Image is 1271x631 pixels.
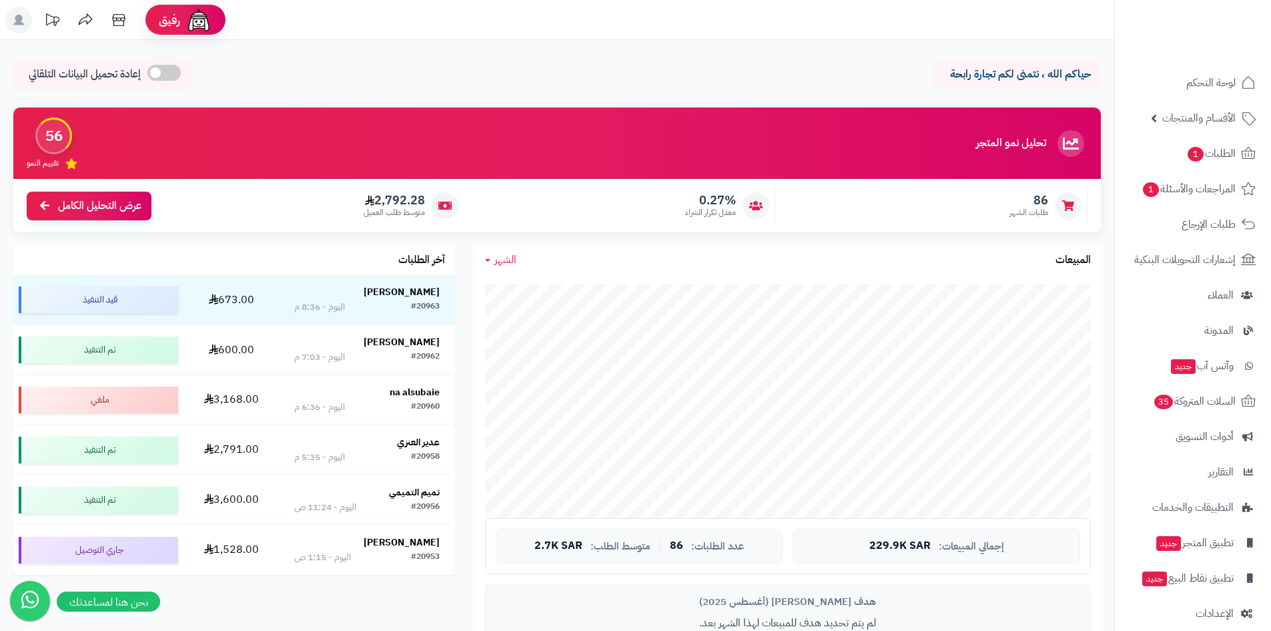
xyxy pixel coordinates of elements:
div: اليوم - 8:36 م [294,300,345,314]
a: تحديثات المنصة [35,7,69,37]
div: تم التنفيذ [19,437,178,463]
div: #20956 [411,501,440,514]
td: 3,600.00 [183,475,278,525]
span: جديد [1156,536,1181,551]
span: رفيق [159,12,180,28]
span: متوسط طلب العميل [364,207,425,218]
div: جاري التوصيل [19,537,178,564]
span: 1 [1143,182,1159,197]
h3: تحليل نمو المتجر [976,138,1046,150]
a: العملاء [1123,279,1263,311]
span: إعادة تحميل البيانات التلقائي [29,67,141,82]
a: لوحة التحكم [1123,67,1263,99]
span: أدوات التسويق [1176,427,1234,446]
img: logo-2.png [1180,35,1258,63]
div: #20953 [411,551,440,564]
span: المراجعات والأسئلة [1142,180,1236,198]
div: اليوم - 7:03 م [294,351,345,364]
td: 2,791.00 [183,425,278,475]
a: وآتس آبجديد [1123,350,1263,382]
span: طلبات الشهر [1009,207,1048,218]
span: 1 [1188,147,1204,162]
h3: آخر الطلبات [398,254,445,266]
div: #20962 [411,351,440,364]
span: متوسط الطلب: [590,541,651,552]
span: 2.7K SAR [534,540,582,552]
span: جديد [1142,572,1167,586]
td: 673.00 [183,275,278,325]
span: 35 [1154,395,1173,409]
span: لوحة التحكم [1186,73,1236,92]
div: قيد التنفيذ [19,286,178,313]
strong: عدير العنزي [397,435,440,449]
a: الشهر [485,252,516,268]
span: إشعارات التحويلات البنكية [1134,250,1236,269]
td: 600.00 [183,325,278,375]
div: اليوم - 1:15 ص [294,551,351,564]
a: الإعدادات [1123,598,1263,630]
span: التقارير [1208,463,1234,481]
span: تطبيق المتجر [1155,534,1234,552]
a: إشعارات التحويلات البنكية [1123,244,1263,276]
strong: [PERSON_NAME] [364,285,440,299]
a: عرض التحليل الكامل [27,192,151,220]
strong: na alsubaie [390,385,440,399]
span: 229.9K SAR [869,540,931,552]
td: 3,168.00 [183,375,278,425]
div: #20963 [411,300,440,314]
strong: [PERSON_NAME] [364,335,440,349]
span: الطلبات [1186,144,1236,163]
span: | [659,541,662,551]
span: الإعدادات [1196,604,1234,623]
span: عرض التحليل الكامل [58,198,141,214]
span: التطبيقات والخدمات [1152,498,1234,517]
span: السلات المتروكة [1153,392,1236,411]
div: تم التنفيذ [19,487,178,513]
span: العملاء [1208,286,1234,304]
span: الأقسام والمنتجات [1162,109,1236,128]
span: 86 [1009,193,1048,208]
strong: تميم التميمي [389,485,440,499]
span: المدونة [1204,321,1234,340]
div: #20958 [411,451,440,464]
p: حياكم الله ، نتمنى لكم تجارة رابحة [944,67,1091,82]
span: تقييم النمو [27,158,59,169]
div: اليوم - 5:35 م [294,451,345,464]
span: إجمالي المبيعات: [939,541,1004,552]
a: تطبيق المتجرجديد [1123,527,1263,559]
td: 1,528.00 [183,525,278,575]
a: طلبات الإرجاع [1123,208,1263,240]
div: هدف [PERSON_NAME] (أغسطس 2025) [496,595,1080,609]
span: طلبات الإرجاع [1182,215,1236,234]
h3: المبيعات [1055,254,1091,266]
span: جديد [1171,359,1196,374]
a: المراجعات والأسئلة1 [1123,173,1263,205]
div: #20960 [411,401,440,414]
span: 2,792.28 [364,193,425,208]
span: عدد الطلبات: [691,541,744,552]
span: الشهر [494,252,516,268]
a: الطلبات1 [1123,138,1263,170]
div: تم التنفيذ [19,337,178,363]
a: التطبيقات والخدمات [1123,491,1263,523]
img: ai-face.png [185,7,212,33]
span: معدل تكرار الشراء [685,207,736,218]
a: التقارير [1123,456,1263,488]
p: لم يتم تحديد هدف للمبيعات لهذا الشهر بعد. [496,616,1080,631]
span: 0.27% [685,193,736,208]
a: السلات المتروكة35 [1123,385,1263,417]
a: تطبيق نقاط البيعجديد [1123,562,1263,594]
a: أدوات التسويق [1123,421,1263,453]
div: اليوم - 11:24 ص [294,501,356,514]
div: اليوم - 6:36 م [294,401,345,414]
span: 86 [670,540,683,552]
a: المدونة [1123,314,1263,347]
strong: [PERSON_NAME] [364,536,440,550]
div: ملغي [19,387,178,413]
span: وآتس آب [1170,357,1234,375]
span: تطبيق نقاط البيع [1141,569,1234,588]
